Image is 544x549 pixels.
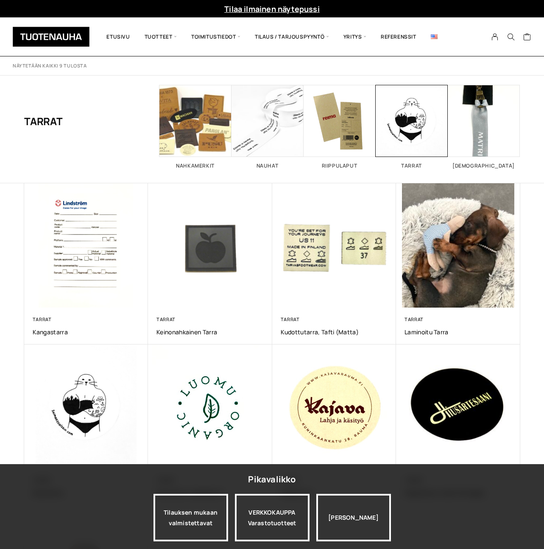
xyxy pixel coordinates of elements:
a: VERKKOKAUPPAVarastotuotteet [235,494,310,541]
a: Visit product category Tarrat [376,85,448,168]
h2: [DEMOGRAPHIC_DATA] [448,163,520,168]
a: Keinonahkainen Tarra [156,328,264,336]
a: Tarrat [405,316,424,322]
a: Laminoitu Tarra [405,328,512,336]
h2: Tarrat [376,163,448,168]
div: Pikavalikko [248,472,296,487]
button: Search [503,33,519,41]
a: Referenssit [374,24,424,50]
h2: Nauhat [232,163,304,168]
img: English [431,34,438,39]
span: Toimitustiedot [184,24,248,50]
a: Kudottutarra, tafti (matta) [281,328,388,336]
div: [PERSON_NAME] [316,494,391,541]
a: Cart [523,33,531,43]
a: Visit product category Nauhat [232,85,304,168]
h1: Tarrat [24,85,63,157]
div: VERKKOKAUPPA Varastotuotteet [235,494,310,541]
span: Tilaus / Tarjouspyyntö [248,24,336,50]
a: Visit product category Nahkamerkit [159,85,232,168]
a: Visit product category Vedin [448,85,520,168]
a: My Account [487,33,503,41]
img: Tuotenauha Oy [13,27,89,47]
a: Tarrat [156,316,176,322]
span: Yritys [336,24,374,50]
a: Tarrat [281,316,300,322]
h2: Nahkamerkit [159,163,232,168]
a: Tarrat [33,316,52,322]
a: Kangastarra [33,328,140,336]
h2: Riippulaput [304,163,376,168]
a: Tilaa ilmainen näytepussi [224,4,320,14]
span: Tuotteet [137,24,184,50]
p: Näytetään kaikki 9 tulosta [13,63,86,69]
a: Tilauksen mukaan valmistettavat [153,494,228,541]
a: Visit product category Riippulaput [304,85,376,168]
a: Etusivu [99,24,137,50]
